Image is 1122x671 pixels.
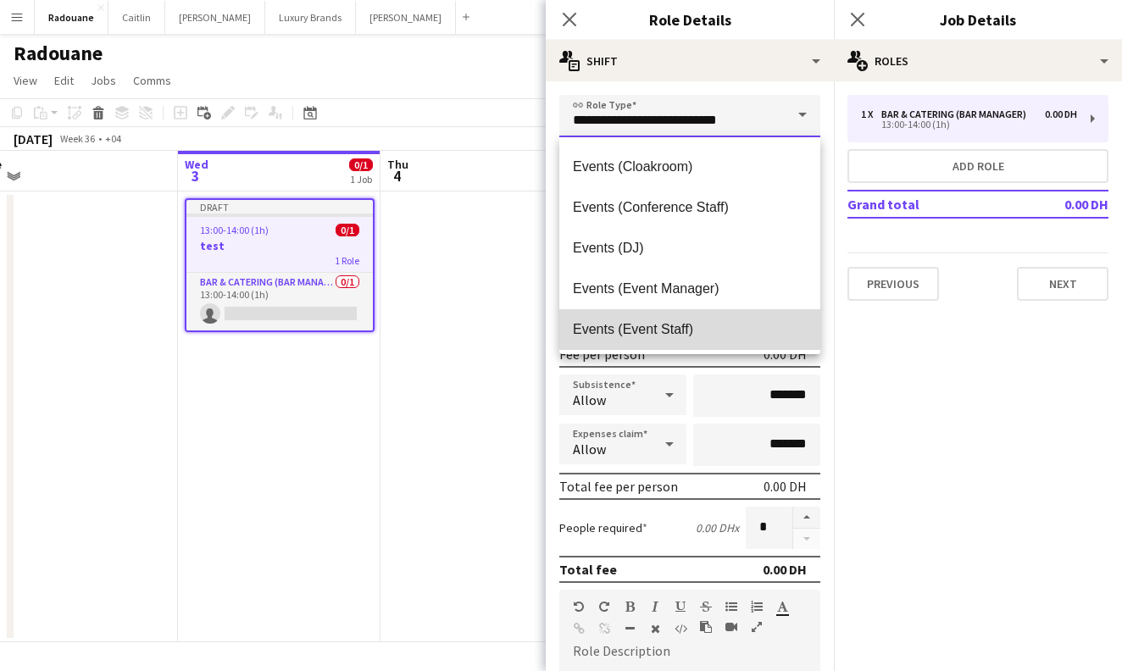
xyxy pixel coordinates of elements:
span: Events (Event Manager) [573,280,807,297]
span: Thu [387,157,408,172]
h3: Job Details [834,8,1122,30]
a: Jobs [84,69,123,91]
div: 1 x [861,108,881,120]
div: Shift [546,41,834,81]
button: Text Color [776,600,788,613]
span: Comms [133,73,171,88]
button: [PERSON_NAME] [356,1,456,34]
div: Total fee [559,561,617,578]
button: [PERSON_NAME] [165,1,265,34]
button: Fullscreen [751,620,763,634]
span: 3 [182,166,208,186]
label: People required [559,520,647,535]
button: Insert video [725,620,737,634]
a: Edit [47,69,81,91]
button: Increase [793,507,820,529]
button: Bold [624,600,636,613]
span: Allow [573,391,606,408]
button: Previous [847,267,939,301]
div: 0.00 DH [764,478,807,495]
div: [DATE] [14,130,53,147]
button: Ordered List [751,600,763,613]
span: Week 36 [56,132,98,145]
app-card-role: Bar & Catering (Bar Manager)0/113:00-14:00 (1h) [186,273,373,330]
span: Events (Conference Staff) [573,199,807,215]
button: Next [1017,267,1108,301]
button: Paste as plain text [700,620,712,634]
div: Bar & Catering (Bar Manager) [881,108,1033,120]
div: 0.00 DH x [696,520,739,535]
div: Draft [186,200,373,213]
button: Italic [649,600,661,613]
div: Fee per person [559,346,645,363]
button: HTML Code [675,622,686,635]
span: Jobs [91,73,116,88]
span: 0/1 [336,224,359,236]
button: Strikethrough [700,600,712,613]
button: Luxury Brands [265,1,356,34]
button: Underline [675,600,686,613]
button: Radouane [35,1,108,34]
span: Edit [54,73,74,88]
td: 0.00 DH [1008,191,1108,218]
div: Roles [834,41,1122,81]
span: Events (Event Staff) [573,321,807,337]
span: Wed [185,157,208,172]
h3: Role Details [546,8,834,30]
span: Events (Cloakroom) [573,158,807,175]
span: 1 Role [335,254,359,267]
div: 0.00 DH [763,561,807,578]
span: Allow [573,441,606,457]
h1: Radouane [14,41,103,66]
span: 0/1 [349,158,373,171]
button: Undo [573,600,585,613]
span: Events (DJ) [573,240,807,256]
h3: test [186,238,373,253]
div: +04 [105,132,121,145]
td: Grand total [847,191,1008,218]
span: View [14,73,37,88]
button: Add role [847,149,1108,183]
button: Redo [598,600,610,613]
div: 0.00 DH [1045,108,1077,120]
a: Comms [126,69,178,91]
span: 13:00-14:00 (1h) [200,224,269,236]
div: 13:00-14:00 (1h) [861,120,1077,129]
div: Total fee per person [559,478,678,495]
span: 4 [385,166,408,186]
div: 0.00 DH [764,346,807,363]
app-job-card: Draft13:00-14:00 (1h)0/1test1 RoleBar & Catering (Bar Manager)0/113:00-14:00 (1h) [185,198,375,332]
button: Clear Formatting [649,622,661,635]
button: Unordered List [725,600,737,613]
button: Caitlin [108,1,165,34]
div: 1 Job [350,173,372,186]
a: View [7,69,44,91]
button: Horizontal Line [624,622,636,635]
